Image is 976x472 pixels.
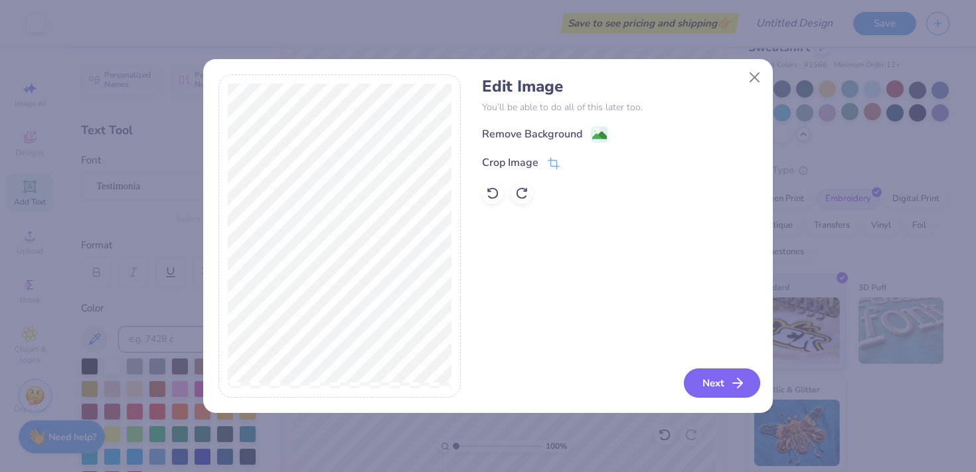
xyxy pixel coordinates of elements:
[482,77,758,96] h4: Edit Image
[482,100,758,114] p: You’ll be able to do all of this later too.
[684,368,760,398] button: Next
[742,65,768,90] button: Close
[482,155,538,171] div: Crop Image
[482,126,582,142] div: Remove Background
